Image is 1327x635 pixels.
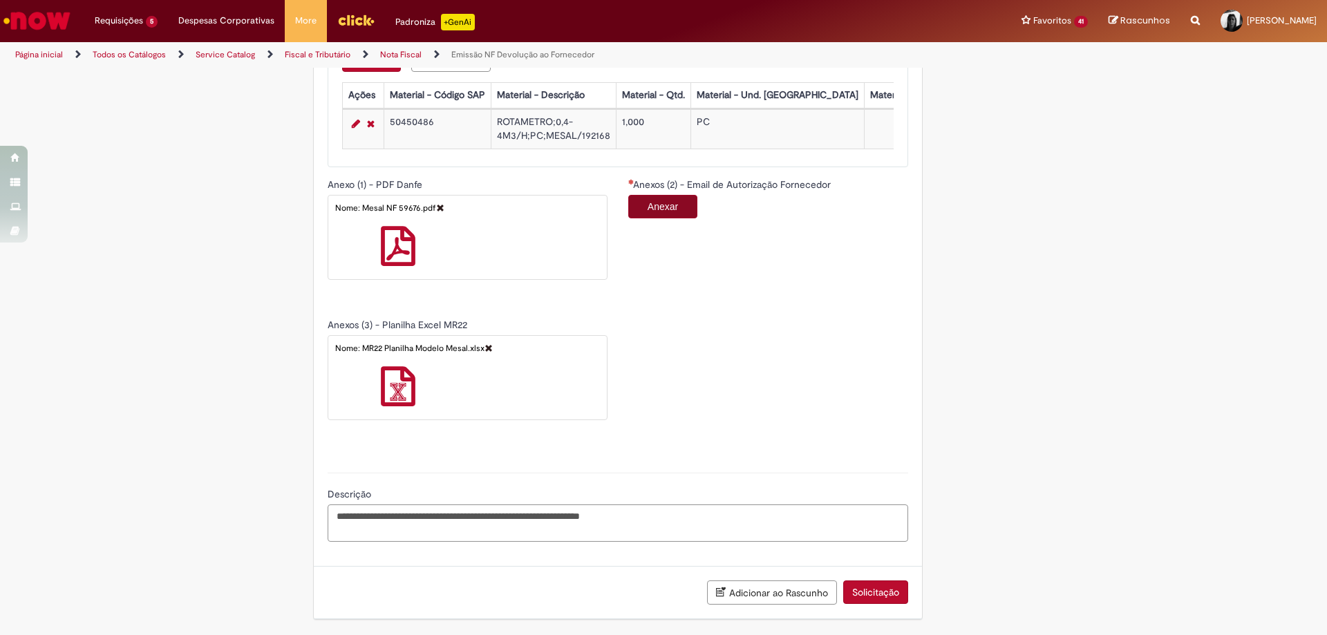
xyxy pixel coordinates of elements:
th: Ações [342,82,384,108]
a: Editar Linha 1 [348,115,364,132]
span: 5 [146,16,158,28]
th: Material - Qtd. [616,82,690,108]
ul: Trilhas de página [10,42,874,68]
th: Material - Descrição [491,82,616,108]
img: ServiceNow [1,7,73,35]
td: PC [690,109,864,149]
img: click_logo_yellow_360x200.png [337,10,375,30]
a: Delete [484,343,493,352]
a: Fiscal e Tributário [285,49,350,60]
th: Material - Und. [GEOGRAPHIC_DATA] [690,82,864,108]
button: Adicionar ao Rascunho [707,580,837,605]
button: Anexar [628,195,697,218]
th: Material - Valor Unitário [864,82,978,108]
a: Rascunhos [1109,15,1170,28]
p: +GenAi [441,14,475,30]
span: Anexo (1) - PDF Danfe [328,178,425,191]
span: Campo obrigatório [628,179,633,184]
a: Todos os Catálogos [93,49,166,60]
span: Anexos (2) - Email de Autorização Fornecedor [633,178,834,191]
td: ROTAMETRO;0,4-4M3/H;PC;MESAL/192168 [491,109,616,149]
button: Solicitação [843,580,908,604]
span: Requisições [95,14,143,28]
span: Favoritos [1033,14,1071,28]
div: Nome: Mesal NF 59676.pdf [332,202,603,219]
span: Rascunhos [1120,14,1170,27]
div: Padroniza [395,14,475,30]
span: Descrição [328,488,374,500]
span: More [295,14,317,28]
a: Remover linha 1 [364,115,378,132]
a: Emissão NF Devolução ao Fornecedor [451,49,594,60]
div: Nome: MR22 Planilha Modelo Mesal.xlsx [332,343,603,359]
th: Material - Código SAP [384,82,491,108]
span: [PERSON_NAME] [1247,15,1317,26]
td: 50450486 [384,109,491,149]
span: Despesas Corporativas [178,14,274,28]
a: Nota Fiscal [380,49,422,60]
a: Delete [436,203,444,212]
a: Página inicial [15,49,63,60]
td: 1,000 [616,109,690,149]
textarea: Descrição [328,504,908,542]
a: Service Catalog [196,49,255,60]
span: 41 [1074,16,1088,28]
span: Anexos (3) - Planilha Excel MR22 [328,319,470,331]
